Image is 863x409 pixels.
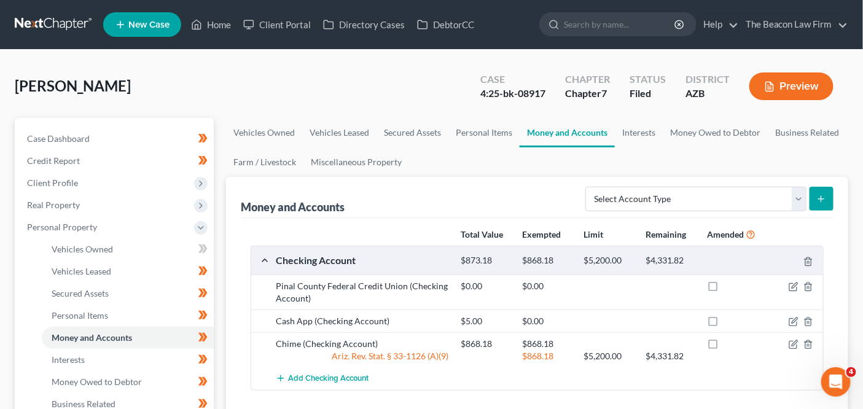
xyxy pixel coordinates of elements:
div: $868.18 [516,350,577,362]
a: Money Owed to Debtor [42,371,214,393]
div: Money and Accounts [241,200,345,214]
div: $868.18 [455,338,516,350]
div: $4,331.82 [639,255,701,267]
span: Real Property [27,200,80,210]
div: $5,200.00 [578,255,639,267]
button: Preview [749,72,834,100]
span: 4 [846,367,856,377]
a: Directory Cases [317,14,411,36]
div: Pinal County Federal Credit Union (Checking Account) [270,280,455,305]
div: $0.00 [516,315,577,327]
a: Money and Accounts [42,327,214,349]
div: $873.18 [455,255,516,267]
a: Vehicles Owned [226,118,302,147]
span: Case Dashboard [27,133,90,144]
a: Vehicles Leased [302,118,377,147]
a: Secured Assets [42,282,214,305]
div: $0.00 [455,280,516,292]
a: Client Portal [237,14,317,36]
div: Ariz. Rev. Stat. § 33-1126 (A)(9) [270,350,455,362]
a: Home [185,14,237,36]
a: Personal Items [42,305,214,327]
a: Help [697,14,738,36]
button: Add Checking Account [276,367,369,390]
div: $868.18 [516,338,577,350]
div: Chapter [565,87,610,101]
a: Money and Accounts [520,118,615,147]
div: Chapter [565,72,610,87]
a: Secured Assets [377,118,448,147]
div: $5.00 [455,315,516,327]
div: Case [480,72,545,87]
span: Secured Assets [52,288,109,298]
a: Case Dashboard [17,128,214,150]
div: $4,331.82 [639,350,701,362]
div: AZB [685,87,730,101]
a: Credit Report [17,150,214,172]
span: [PERSON_NAME] [15,77,131,95]
a: Interests [42,349,214,371]
a: Vehicles Leased [42,260,214,282]
div: District [685,72,730,87]
div: $868.18 [516,255,577,267]
input: Search by name... [564,13,676,36]
span: 7 [601,87,607,99]
div: Status [630,72,666,87]
div: Chime (Checking Account) [270,338,455,350]
div: $0.00 [516,280,577,292]
span: Money and Accounts [52,332,132,343]
span: Personal Items [52,310,108,321]
a: Money Owed to Debtor [663,118,768,147]
a: DebtorCC [411,14,480,36]
span: Credit Report [27,155,80,166]
span: New Case [128,20,170,29]
a: Miscellaneous Property [303,147,409,177]
span: Personal Property [27,222,97,232]
strong: Amended [708,229,744,240]
span: Business Related [52,399,115,409]
span: Money Owed to Debtor [52,376,142,387]
div: $5,200.00 [578,350,639,362]
span: Add Checking Account [288,374,369,384]
strong: Remaining [646,229,686,240]
div: Filed [630,87,666,101]
iframe: Intercom live chat [821,367,851,397]
a: Interests [615,118,663,147]
strong: Limit [584,229,604,240]
a: The Beacon Law Firm [740,14,848,36]
div: 4:25-bk-08917 [480,87,545,101]
a: Business Related [768,118,846,147]
strong: Total Value [461,229,503,240]
a: Farm / Livestock [226,147,303,177]
span: Vehicles Owned [52,244,113,254]
strong: Exempted [522,229,561,240]
span: Client Profile [27,177,78,188]
span: Interests [52,354,85,365]
a: Vehicles Owned [42,238,214,260]
span: Vehicles Leased [52,266,111,276]
div: Cash App (Checking Account) [270,315,455,327]
a: Personal Items [448,118,520,147]
div: Checking Account [270,254,455,267]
